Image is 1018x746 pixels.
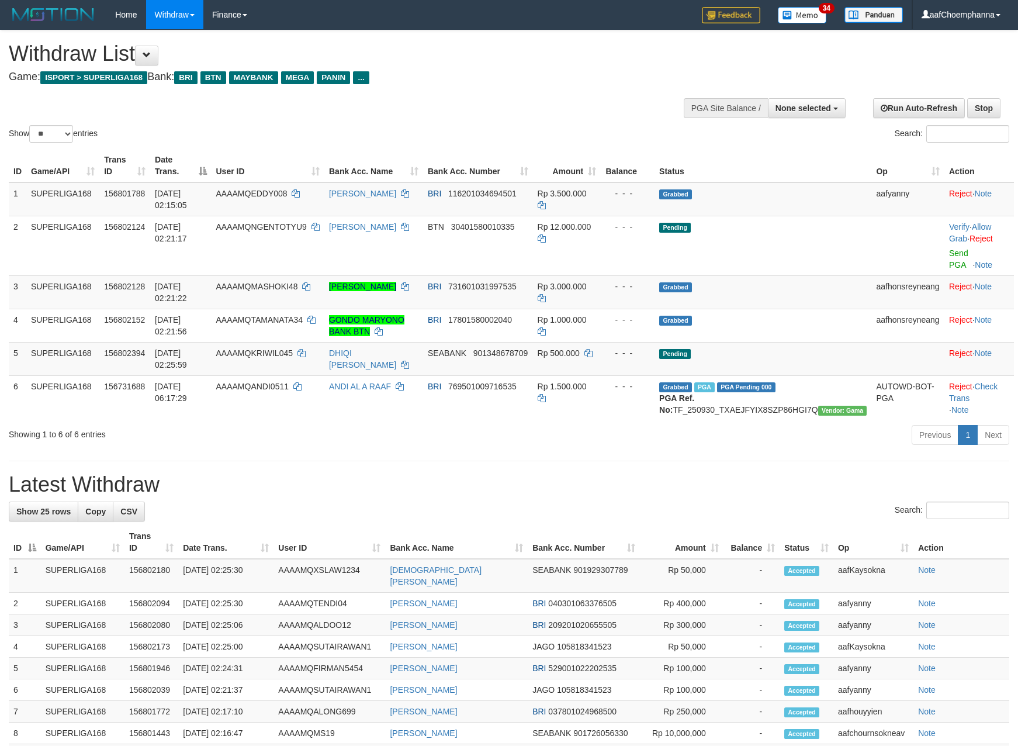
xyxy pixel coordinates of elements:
[390,642,457,651] a: [PERSON_NAME]
[871,275,944,309] td: aafhonsreyneang
[9,375,26,420] td: 6
[273,614,385,636] td: AAAAMQALDOO12
[41,679,124,701] td: SUPERLIGA168
[944,309,1014,342] td: ·
[573,565,628,575] span: Copy 901929307789 to clipboard
[124,526,178,559] th: Trans ID: activate to sort column ascending
[532,599,546,608] span: BRI
[833,559,913,593] td: aafKaysokna
[895,125,1009,143] label: Search:
[605,281,650,292] div: - - -
[9,125,98,143] label: Show entries
[9,502,78,521] a: Show 25 rows
[423,149,533,182] th: Bank Acc. Number: activate to sort column ascending
[918,728,936,738] a: Note
[178,701,273,723] td: [DATE] 02:17:10
[124,658,178,679] td: 156801946
[784,599,819,609] span: Accepted
[949,282,972,291] a: Reject
[819,3,835,13] span: 34
[573,728,628,738] span: Copy 901726056330 to clipboard
[428,348,466,358] span: SEABANK
[124,614,178,636] td: 156802080
[833,526,913,559] th: Op: activate to sort column ascending
[9,424,415,440] div: Showing 1 to 6 of 6 entries
[533,149,601,182] th: Amount: activate to sort column ascending
[975,260,992,270] a: Note
[448,315,512,324] span: Copy 17801580002040 to clipboard
[390,728,457,738] a: [PERSON_NAME]
[640,658,723,679] td: Rp 100,000
[155,348,187,369] span: [DATE] 02:25:59
[949,222,969,232] a: Verify
[655,149,871,182] th: Status
[873,98,965,118] a: Run Auto-Refresh
[659,382,692,392] span: Grabbed
[273,701,385,723] td: AAAAMQALONG699
[124,559,178,593] td: 156802180
[949,248,968,270] a: Send PGA
[557,642,611,651] span: Copy 105818341523 to clipboard
[273,723,385,744] td: AAAAMQMS19
[926,125,1009,143] input: Search:
[557,685,611,695] span: Copy 105818341523 to clipboard
[390,685,457,695] a: [PERSON_NAME]
[26,149,99,182] th: Game/API: activate to sort column ascending
[538,282,587,291] span: Rp 3.000.000
[41,701,124,723] td: SUPERLIGA168
[448,282,517,291] span: Copy 731601031997535 to clipboard
[178,679,273,701] td: [DATE] 02:21:37
[9,701,41,723] td: 7
[29,125,73,143] select: Showentries
[155,222,187,243] span: [DATE] 02:21:17
[451,222,515,232] span: Copy 30401580010335 to clipboard
[784,729,819,739] span: Accepted
[944,182,1014,216] td: ·
[640,559,723,593] td: Rp 50,000
[723,658,780,679] td: -
[548,620,617,630] span: Copy 209201020655505 to clipboard
[9,614,41,636] td: 3
[9,658,41,679] td: 5
[659,316,692,326] span: Grabbed
[944,342,1014,375] td: ·
[640,679,723,701] td: Rp 100,000
[702,7,760,23] img: Feedback.jpg
[448,382,517,391] span: Copy 769501009716535 to clipboard
[977,425,1009,445] a: Next
[659,282,692,292] span: Grabbed
[548,599,617,608] span: Copy 040301063376505 to clipboard
[124,723,178,744] td: 156801443
[9,42,667,65] h1: Withdraw List
[844,7,903,23] img: panduan.png
[390,599,457,608] a: [PERSON_NAME]
[975,348,992,358] a: Note
[640,526,723,559] th: Amount: activate to sort column ascending
[9,342,26,375] td: 5
[944,275,1014,309] td: ·
[723,593,780,614] td: -
[538,189,587,198] span: Rp 3.500.000
[9,71,667,83] h4: Game: Bank:
[155,382,187,403] span: [DATE] 06:17:29
[9,6,98,23] img: MOTION_logo.png
[212,149,324,182] th: User ID: activate to sort column ascending
[784,686,819,696] span: Accepted
[41,636,124,658] td: SUPERLIGA168
[778,7,827,23] img: Button%20Memo.svg
[640,593,723,614] td: Rp 400,000
[104,189,145,198] span: 156801788
[104,315,145,324] span: 156802152
[926,502,1009,519] input: Search:
[448,189,517,198] span: Copy 116201034694501 to clipboard
[329,189,396,198] a: [PERSON_NAME]
[9,636,41,658] td: 4
[723,614,780,636] td: -
[717,382,775,392] span: PGA Pending
[775,103,831,113] span: None selected
[605,221,650,233] div: - - -
[9,309,26,342] td: 4
[659,393,694,415] b: PGA Ref. No:
[538,348,580,358] span: Rp 500.000
[26,309,99,342] td: SUPERLIGA168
